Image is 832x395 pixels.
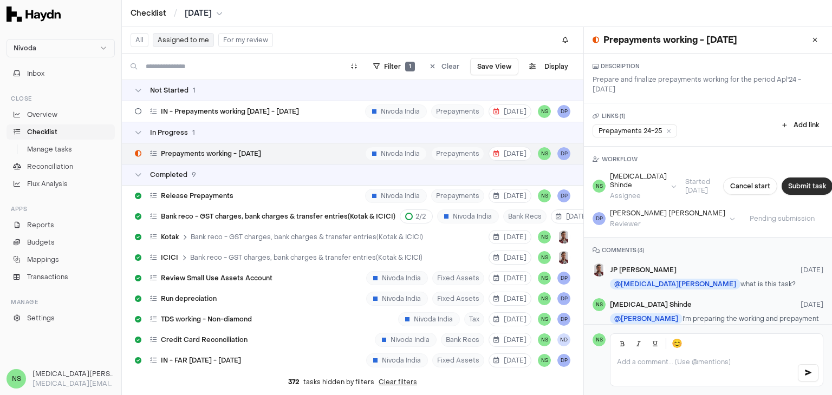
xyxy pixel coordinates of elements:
[6,311,115,326] a: Settings
[6,235,115,250] a: Budgets
[557,292,570,305] button: DP
[593,155,823,163] h3: WORKFLOW
[27,144,72,154] span: Manage tasks
[493,356,526,365] span: [DATE]
[538,231,551,243] button: NS
[172,8,179,18] span: /
[6,90,115,107] div: Close
[610,266,677,274] span: JP [PERSON_NAME]
[131,8,166,19] a: Checklist
[161,274,272,282] span: Review Small Use Assets Account
[131,33,148,47] button: All
[27,255,59,265] span: Mappings
[161,253,178,262] span: ICICI
[6,39,115,57] button: Nivoda
[432,292,484,306] span: Fixed Assets
[489,230,531,244] button: [DATE]
[150,170,187,179] span: Completed
[557,272,570,285] span: DP
[538,251,551,264] span: NS
[489,189,531,203] button: [DATE]
[593,112,677,120] h3: LINKS ( 1 )
[557,354,570,367] button: DP
[185,8,212,19] span: [DATE]
[610,172,667,189] div: [MEDICAL_DATA] Shinde
[489,292,531,306] button: [DATE]
[218,33,273,47] button: For my review
[161,294,217,303] span: Run depreciation
[431,104,484,119] span: Prepayments
[610,220,725,228] div: Reviewer
[551,209,594,223] button: [DATE]
[27,162,73,172] span: Reconciliation
[379,378,417,386] button: Clear filters
[6,107,115,122] a: Overview
[631,336,646,351] button: Italic (Ctrl+I)
[464,312,484,326] span: Tax
[557,251,570,264] button: JP Smit
[489,147,531,161] button: [DATE]
[557,231,570,243] img: JP Smit
[190,253,422,262] span: Bank reco - GST charges, bank charges & transfer entries(Kotak & ICICI)
[493,294,526,303] span: [DATE]
[557,147,570,160] span: DP
[593,75,823,94] p: Prepare and finalize prepayments working for the period Apl'24 - [DATE]
[6,200,115,218] div: Apps
[538,189,551,202] button: NS
[593,124,677,137] a: Prepayments 24-25
[778,119,823,131] button: Add link
[538,354,551,367] span: NS
[538,313,551,326] button: NS
[150,86,188,95] span: Not Started
[647,336,662,351] button: Underline (Ctrl+U)
[27,220,54,230] span: Reports
[538,105,551,118] span: NS
[161,335,248,344] span: Credit Card Reconciliation
[493,335,526,344] span: [DATE]
[489,333,531,347] button: [DATE]
[677,177,719,195] span: Started [DATE]
[367,58,421,75] button: Filter1
[161,315,252,324] span: TDS working - Non-diamond
[366,271,428,285] div: Nivoda India
[27,127,57,137] span: Checklist
[150,128,188,137] span: In Progress
[424,58,466,75] button: Clear
[593,62,823,70] h3: DESCRIPTION
[6,252,115,267] a: Mappings
[32,369,115,379] h3: [MEDICAL_DATA][PERSON_NAME]
[27,238,55,247] span: Budgets
[489,104,531,119] button: [DATE]
[288,378,299,386] span: 372
[610,192,667,200] div: Assignee
[6,124,115,140] a: Checklist
[405,62,415,71] span: 1
[489,271,531,285] button: [DATE]
[366,292,428,306] div: Nivoda India
[610,313,823,359] p: I'm preparing the working and prepayment schedules manually for the period [DATE] to [DATE], as t...
[538,292,551,305] span: NS
[470,58,518,75] button: Save View
[6,142,115,157] a: Manage tasks
[538,147,551,160] button: NS
[741,214,823,223] span: Pending submission
[610,313,682,324] span: @ [PERSON_NAME]
[538,333,551,346] button: NS
[432,353,484,367] span: Fixed Assets
[557,189,570,202] button: DP
[161,192,233,200] span: Release Prepayments
[6,159,115,174] a: Reconciliation
[437,209,499,223] div: Nivoda India
[27,313,55,323] span: Settings
[14,44,36,52] span: Nivoda
[192,170,196,179] span: 9
[593,209,735,228] button: DP[PERSON_NAME] [PERSON_NAME]Reviewer
[557,105,570,118] button: DP
[593,264,606,276] img: JP Smit
[432,271,484,285] span: Fixed Assets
